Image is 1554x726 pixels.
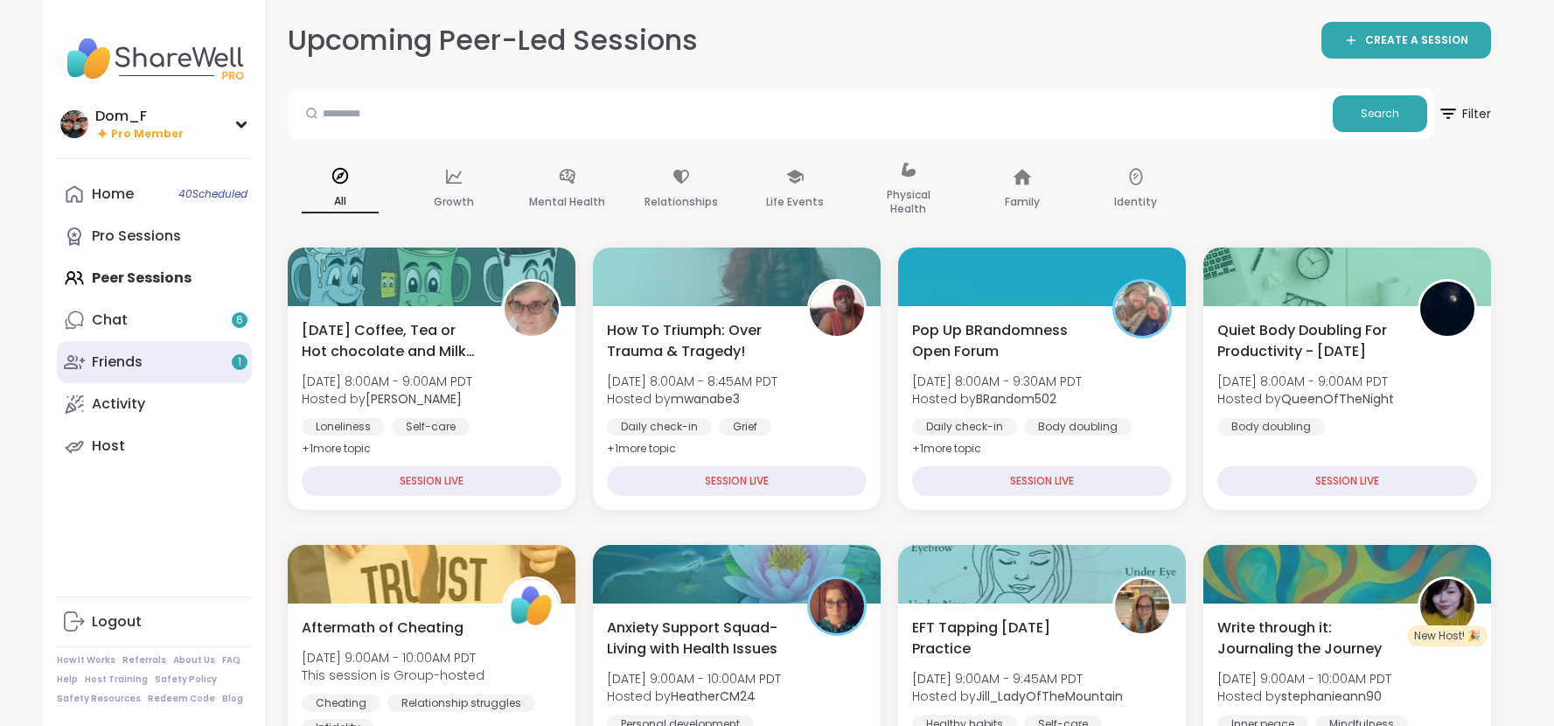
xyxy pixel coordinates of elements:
[238,355,241,370] span: 1
[1361,106,1399,122] span: Search
[57,173,252,215] a: Home40Scheduled
[92,612,142,632] div: Logout
[57,601,252,643] a: Logout
[222,654,240,667] a: FAQ
[85,674,148,686] a: Host Training
[302,373,472,390] span: [DATE] 8:00AM - 9:00AM PDT
[1217,688,1391,705] span: Hosted by
[1438,93,1491,135] span: Filter
[57,28,252,89] img: ShareWell Nav Logo
[1217,390,1394,408] span: Hosted by
[607,390,777,408] span: Hosted by
[976,390,1056,408] b: BRandom502
[57,674,78,686] a: Help
[912,688,1123,705] span: Hosted by
[1217,373,1394,390] span: [DATE] 8:00AM - 9:00AM PDT
[1407,625,1488,646] div: New Host! 🎉
[302,466,561,496] div: SESSION LIVE
[1365,33,1468,48] span: CREATE A SESSION
[60,110,88,138] img: Dom_F
[92,394,145,414] div: Activity
[387,695,535,712] div: Relationship struggles
[870,185,947,220] p: Physical Health
[57,654,115,667] a: How It Works
[912,466,1172,496] div: SESSION LIVE
[302,618,463,639] span: Aftermath of Cheating
[607,418,712,436] div: Daily check-in
[1438,88,1491,139] button: Filter
[57,299,252,341] a: Chat6
[173,654,215,667] a: About Us
[57,425,252,467] a: Host
[92,353,143,372] div: Friends
[92,311,128,330] div: Chat
[95,107,184,126] div: Dom_F
[57,341,252,383] a: Friends1
[810,282,864,336] img: mwanabe3
[302,418,385,436] div: Loneliness
[392,418,470,436] div: Self-care
[505,579,559,633] img: ShareWell
[1281,390,1394,408] b: QueenOfTheNight
[1217,670,1391,688] span: [DATE] 9:00AM - 10:00AM PDT
[607,618,788,660] span: Anxiety Support Squad- Living with Health Issues
[92,436,125,456] div: Host
[912,373,1082,390] span: [DATE] 8:00AM - 9:30AM PDT
[302,320,483,362] span: [DATE] Coffee, Tea or Hot chocolate and Milk Club
[178,187,247,201] span: 40 Scheduled
[222,693,243,705] a: Blog
[57,215,252,257] a: Pro Sessions
[1217,618,1398,660] span: Write through it: Journaling the Journey
[1024,418,1132,436] div: Body doubling
[1217,466,1477,496] div: SESSION LIVE
[766,192,824,213] p: Life Events
[912,390,1082,408] span: Hosted by
[366,390,462,408] b: [PERSON_NAME]
[57,383,252,425] a: Activity
[912,320,1093,362] span: Pop Up BRandomness Open Forum
[810,579,864,633] img: HeatherCM24
[607,688,781,705] span: Hosted by
[671,390,740,408] b: mwanabe3
[1005,192,1040,213] p: Family
[607,373,777,390] span: [DATE] 8:00AM - 8:45AM PDT
[155,674,217,686] a: Safety Policy
[92,185,134,204] div: Home
[912,670,1123,688] span: [DATE] 9:00AM - 9:45AM PDT
[1420,579,1474,633] img: stephanieann90
[92,227,181,246] div: Pro Sessions
[1281,688,1382,705] b: stephanieann90
[607,670,781,688] span: [DATE] 9:00AM - 10:00AM PDT
[607,466,867,496] div: SESSION LIVE
[1333,95,1427,132] button: Search
[976,688,1123,705] b: Jill_LadyOfTheMountain
[302,191,379,213] p: All
[912,618,1093,660] span: EFT Tapping [DATE] Practice
[1420,282,1474,336] img: QueenOfTheNight
[122,654,166,667] a: Referrals
[1217,320,1398,362] span: Quiet Body Doubling For Productivity - [DATE]
[288,21,698,60] h2: Upcoming Peer-Led Sessions
[719,418,771,436] div: Grief
[1114,192,1157,213] p: Identity
[607,320,788,362] span: How To Triumph: Over Trauma & Tragedy!
[529,192,605,213] p: Mental Health
[302,695,380,712] div: Cheating
[912,418,1017,436] div: Daily check-in
[302,390,472,408] span: Hosted by
[302,667,484,684] span: This session is Group-hosted
[236,313,243,328] span: 6
[671,688,756,705] b: HeatherCM24
[1115,579,1169,633] img: Jill_LadyOfTheMountain
[57,693,141,705] a: Safety Resources
[148,693,215,705] a: Redeem Code
[111,127,184,142] span: Pro Member
[505,282,559,336] img: Susan
[645,192,718,213] p: Relationships
[434,192,474,213] p: Growth
[1217,418,1325,436] div: Body doubling
[302,649,484,667] span: [DATE] 9:00AM - 10:00AM PDT
[1321,22,1491,59] a: CREATE A SESSION
[1115,282,1169,336] img: BRandom502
